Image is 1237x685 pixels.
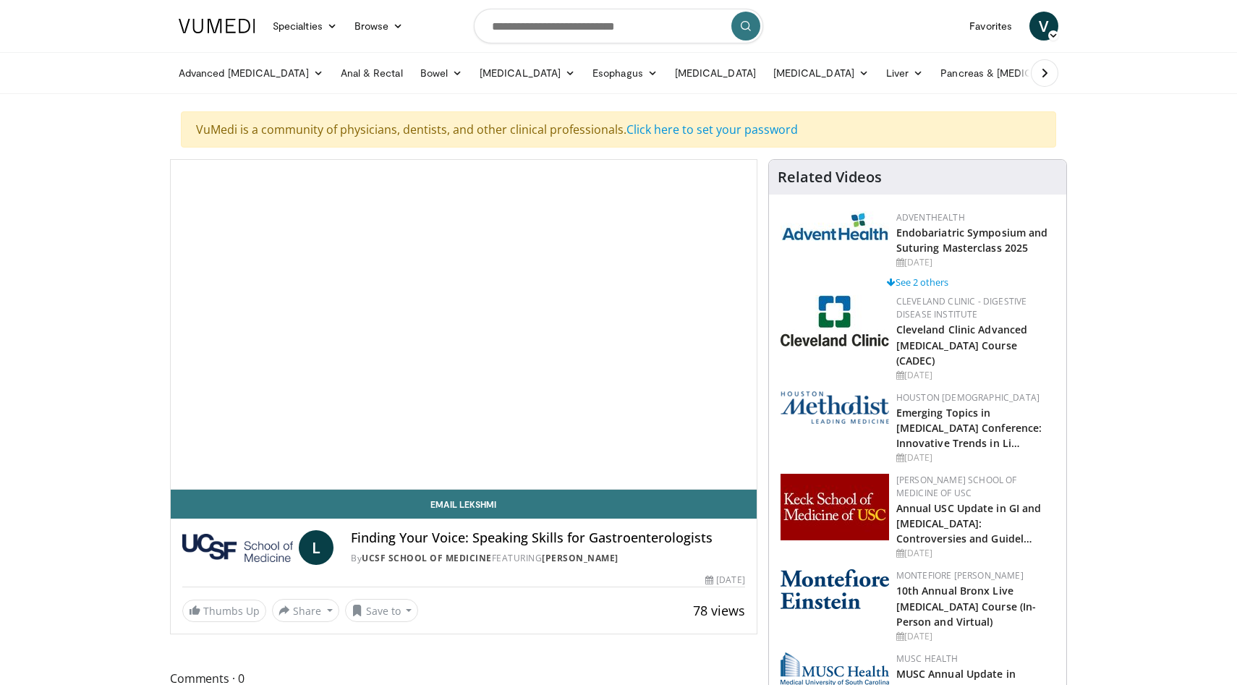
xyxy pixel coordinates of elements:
[896,569,1024,582] a: Montefiore [PERSON_NAME]
[896,391,1040,404] a: Houston [DEMOGRAPHIC_DATA]
[896,406,1042,450] a: Emerging Topics in [MEDICAL_DATA] Conference: Innovative Trends in Li…
[182,600,266,622] a: Thumbs Up
[666,59,765,88] a: [MEDICAL_DATA]
[887,276,948,289] a: See 2 others
[693,602,745,619] span: 78 views
[264,12,346,41] a: Specialties
[362,552,492,564] a: UCSF School of Medicine
[932,59,1101,88] a: Pancreas & [MEDICAL_DATA]
[182,530,293,565] img: UCSF School of Medicine
[474,9,763,43] input: Search topics, interventions
[705,574,744,587] div: [DATE]
[471,59,584,88] a: [MEDICAL_DATA]
[171,490,757,519] a: Email Lekshmi
[584,59,666,88] a: Esophagus
[877,59,932,88] a: Liver
[1029,12,1058,41] a: V
[171,160,757,490] video-js: Video Player
[179,19,255,33] img: VuMedi Logo
[896,630,1055,643] div: [DATE]
[781,295,889,346] img: 26c3db21-1732-4825-9e63-fd6a0021a399.jpg.150x105_q85_autocrop_double_scale_upscale_version-0.2.jpg
[181,111,1056,148] div: VuMedi is a community of physicians, dentists, and other clinical professionals.
[961,12,1021,41] a: Favorites
[896,547,1055,560] div: [DATE]
[896,584,1037,628] a: 10th Annual Bronx Live [MEDICAL_DATA] Course (In-Person and Virtual)
[896,369,1055,382] div: [DATE]
[781,391,889,424] img: 5e4488cc-e109-4a4e-9fd9-73bb9237ee91.png.150x105_q85_autocrop_double_scale_upscale_version-0.2.png
[351,530,744,546] h4: Finding Your Voice: Speaking Skills for Gastroenterologists
[896,211,965,224] a: AdventHealth
[896,474,1017,499] a: [PERSON_NAME] School of Medicine of USC
[781,474,889,540] img: 7b941f1f-d101-407a-8bfa-07bd47db01ba.png.150x105_q85_autocrop_double_scale_upscale_version-0.2.jpg
[896,226,1048,255] a: Endobariatric Symposium and Suturing Masterclass 2025
[346,12,412,41] a: Browse
[345,599,419,622] button: Save to
[765,59,877,88] a: [MEDICAL_DATA]
[896,295,1027,320] a: Cleveland Clinic - Digestive Disease Institute
[896,323,1028,367] a: Cleveland Clinic Advanced [MEDICAL_DATA] Course (CADEC)
[542,552,618,564] a: [PERSON_NAME]
[272,599,339,622] button: Share
[896,256,1055,269] div: [DATE]
[626,122,798,137] a: Click here to set your password
[896,451,1055,464] div: [DATE]
[778,169,882,186] h4: Related Videos
[896,501,1042,545] a: Annual USC Update in GI and [MEDICAL_DATA]: Controversies and Guidel…
[351,552,744,565] div: By FEATURING
[170,59,332,88] a: Advanced [MEDICAL_DATA]
[412,59,471,88] a: Bowel
[781,211,889,241] img: 5c3c682d-da39-4b33-93a5-b3fb6ba9580b.jpg.150x105_q85_autocrop_double_scale_upscale_version-0.2.jpg
[299,530,333,565] a: L
[781,569,889,609] img: b0142b4c-93a1-4b58-8f91-5265c282693c.png.150x105_q85_autocrop_double_scale_upscale_version-0.2.png
[332,59,412,88] a: Anal & Rectal
[896,652,958,665] a: MUSC Health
